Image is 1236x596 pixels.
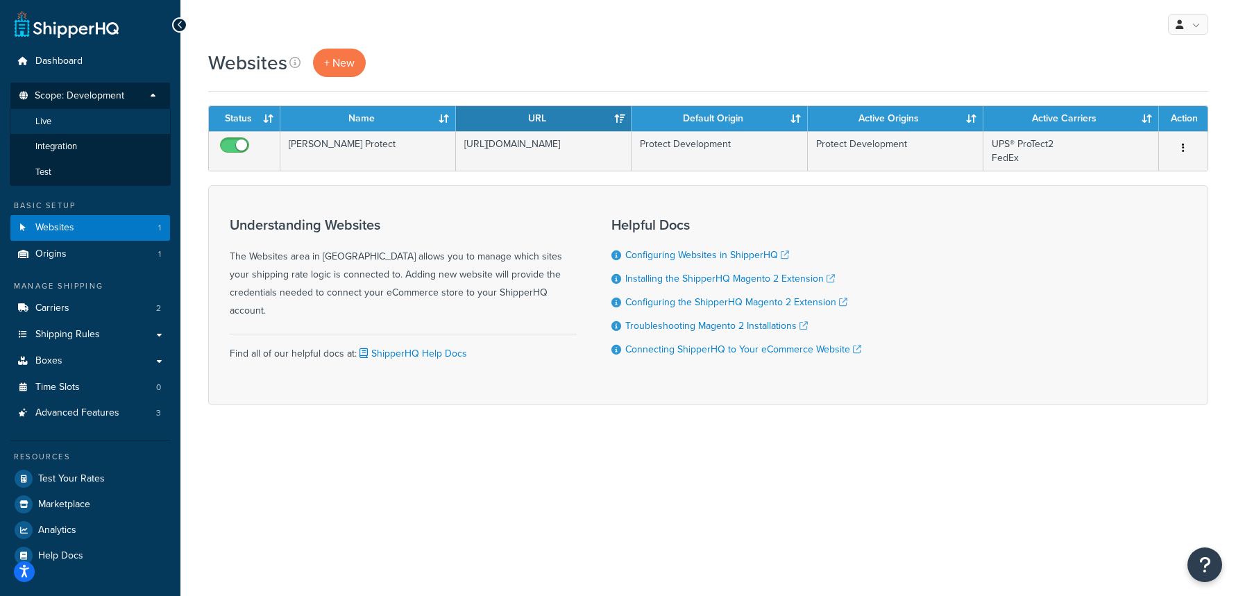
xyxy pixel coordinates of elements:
th: Action [1159,106,1208,131]
a: Troubleshooting Magento 2 Installations [625,318,808,333]
span: 0 [156,382,161,393]
td: Protect Development [808,131,983,171]
h3: Understanding Websites [230,217,577,232]
span: Advanced Features [35,407,119,419]
div: Manage Shipping [10,280,170,292]
a: + New [313,49,366,77]
a: Connecting ShipperHQ to Your eCommerce Website [625,342,861,357]
th: Default Origin: activate to sort column ascending [632,106,807,131]
th: Name: activate to sort column ascending [280,106,456,131]
th: Status: activate to sort column ascending [209,106,280,131]
span: Live [35,116,51,128]
td: [PERSON_NAME] Protect [280,131,456,171]
a: Analytics [10,518,170,543]
li: Test [10,160,171,185]
td: UPS® ProTect2 FedEx [983,131,1159,171]
span: Time Slots [35,382,80,393]
button: Open Resource Center [1187,547,1222,582]
a: Test Your Rates [10,466,170,491]
span: Test Your Rates [38,473,105,485]
a: Help Docs [10,543,170,568]
a: Installing the ShipperHQ Magento 2 Extension [625,271,835,286]
span: Dashboard [35,56,83,67]
span: 1 [158,222,161,234]
li: Time Slots [10,375,170,400]
span: 3 [156,407,161,419]
li: Advanced Features [10,400,170,426]
span: Integration [35,141,77,153]
th: Active Carriers: activate to sort column ascending [983,106,1159,131]
a: Origins 1 [10,241,170,267]
span: Analytics [38,525,76,536]
a: Boxes [10,348,170,374]
a: Shipping Rules [10,322,170,348]
div: Resources [10,451,170,463]
span: 1 [158,248,161,260]
span: Test [35,167,51,178]
td: [URL][DOMAIN_NAME] [456,131,632,171]
a: Configuring Websites in ShipperHQ [625,248,789,262]
th: Active Origins: activate to sort column ascending [808,106,983,131]
a: ShipperHQ Help Docs [357,346,467,361]
a: Marketplace [10,492,170,517]
li: Origins [10,241,170,267]
span: Help Docs [38,550,83,562]
td: Protect Development [632,131,807,171]
span: Boxes [35,355,62,367]
a: Carriers 2 [10,296,170,321]
span: Shipping Rules [35,329,100,341]
span: Scope: Development [35,90,124,102]
span: Carriers [35,303,69,314]
h3: Helpful Docs [611,217,861,232]
th: URL: activate to sort column ascending [456,106,632,131]
a: Time Slots 0 [10,375,170,400]
a: ShipperHQ Home [15,10,119,38]
span: 2 [156,303,161,314]
span: Origins [35,248,67,260]
a: Advanced Features 3 [10,400,170,426]
div: Basic Setup [10,200,170,212]
li: Integration [10,134,171,160]
div: Find all of our helpful docs at: [230,334,577,363]
span: Websites [35,222,74,234]
span: Marketplace [38,499,90,511]
div: The Websites area in [GEOGRAPHIC_DATA] allows you to manage which sites your shipping rate logic ... [230,217,577,320]
a: Websites 1 [10,215,170,241]
h1: Websites [208,49,287,76]
li: Websites [10,215,170,241]
a: Dashboard [10,49,170,74]
a: Configuring the ShipperHQ Magento 2 Extension [625,295,847,309]
span: + New [324,55,355,71]
li: Carriers [10,296,170,321]
li: Live [10,109,171,135]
